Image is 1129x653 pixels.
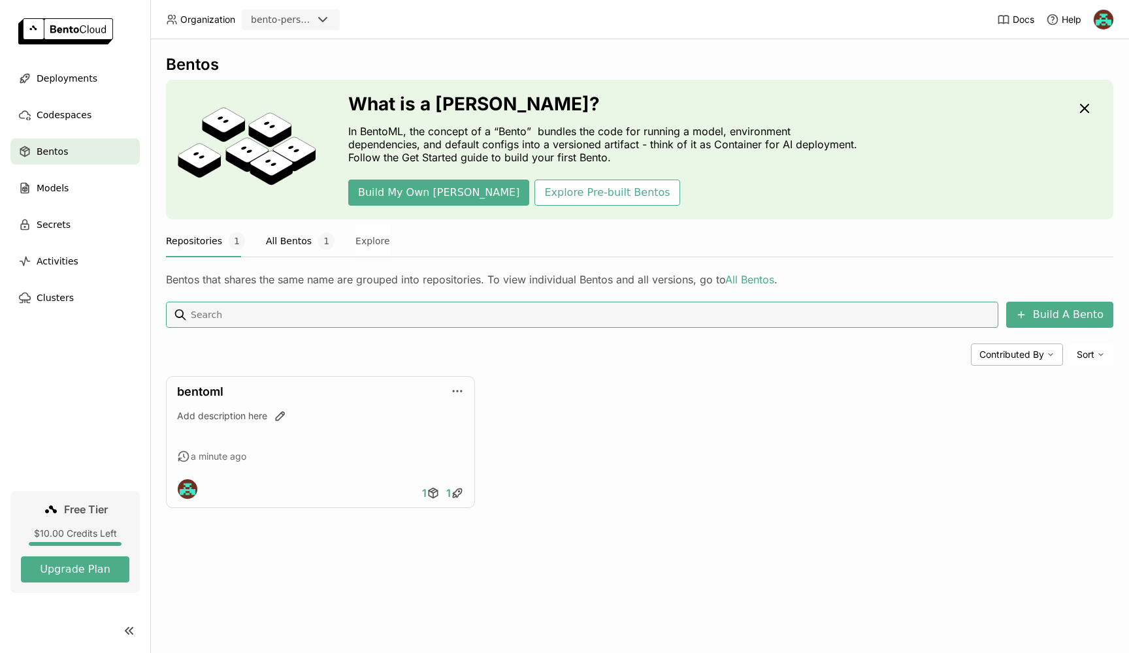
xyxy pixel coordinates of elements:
[443,480,467,506] a: 1
[10,175,140,201] a: Models
[37,290,74,306] span: Clusters
[10,491,140,593] a: Free Tier$10.00 Credits LeftUpgrade Plan
[348,125,864,164] p: In BentoML, the concept of a “Bento” bundles the code for running a model, environment dependenci...
[1094,10,1113,29] img: Preeti Hemant
[10,65,140,91] a: Deployments
[725,273,774,286] a: All Bentos
[1077,349,1094,360] span: Sort
[266,225,335,257] button: All Bentos
[178,479,197,499] img: Preeti Hemant
[534,180,679,206] button: Explore Pre-built Bentos
[1006,302,1113,328] button: Build A Bento
[166,55,1113,74] div: Bentos
[166,225,245,257] button: Repositories
[229,232,245,249] span: 1
[191,451,246,462] span: a minute ago
[64,503,108,516] span: Free Tier
[979,349,1044,360] span: Contributed By
[1068,343,1113,366] div: Sort
[971,343,1063,366] div: Contributed By
[1062,14,1081,25] span: Help
[37,71,97,86] span: Deployments
[1046,13,1081,26] div: Help
[1013,14,1034,25] span: Docs
[21,556,129,582] button: Upgrade Plan
[348,180,529,206] button: Build My Own [PERSON_NAME]
[10,248,140,274] a: Activities
[177,409,464,422] div: Add description here
[37,217,71,232] span: Secrets
[997,13,1034,26] a: Docs
[37,144,68,159] span: Bentos
[180,14,235,25] span: Organization
[37,107,91,123] span: Codespaces
[10,285,140,311] a: Clusters
[37,180,69,196] span: Models
[446,486,451,500] span: 1
[21,528,129,539] div: $10.00 Credits Left
[10,102,140,128] a: Codespaces
[422,486,427,500] span: 1
[10,212,140,238] a: Secrets
[177,385,223,398] a: bentoml
[189,304,993,325] input: Search
[355,225,390,257] button: Explore
[318,232,335,249] span: 1
[419,480,443,506] a: 1
[37,253,78,269] span: Activities
[176,106,317,193] img: cover onboarding
[18,18,113,44] img: logo
[166,273,1113,286] div: Bentos that shares the same name are grouped into repositories. To view individual Bentos and all...
[348,93,864,114] h3: What is a [PERSON_NAME]?
[10,138,140,165] a: Bentos
[314,14,315,27] input: Selected bento-personal.
[251,13,312,26] div: bento-personal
